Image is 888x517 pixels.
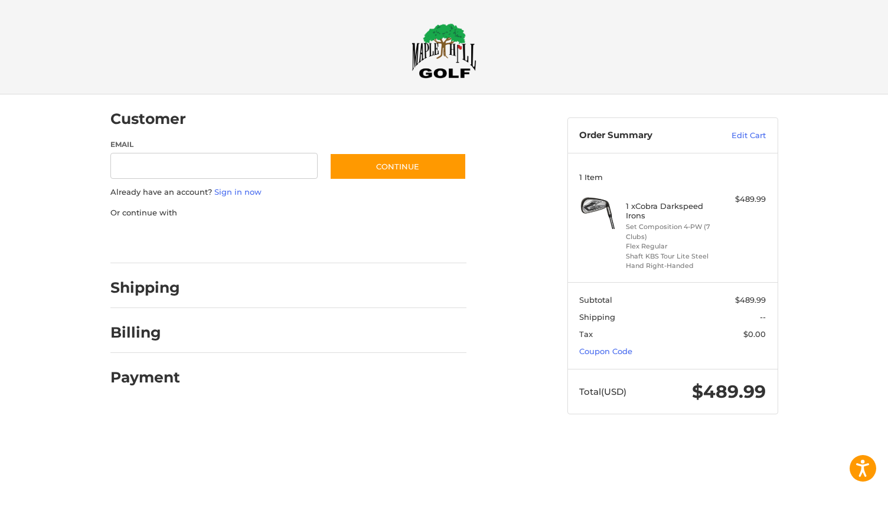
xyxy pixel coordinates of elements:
[626,222,716,241] li: Set Composition 4-PW (7 Clubs)
[626,201,716,221] h4: 1 x Cobra Darkspeed Irons
[692,381,766,403] span: $489.99
[110,110,186,128] h2: Customer
[306,230,395,251] iframe: PayPal-venmo
[110,323,179,342] h2: Billing
[207,230,295,251] iframe: PayPal-paylater
[579,386,626,397] span: Total (USD)
[626,261,716,271] li: Hand Right-Handed
[12,466,141,505] iframe: Gorgias live chat messenger
[626,251,716,261] li: Shaft KBS Tour Lite Steel
[743,329,766,339] span: $0.00
[626,241,716,251] li: Flex Regular
[110,186,466,198] p: Already have an account?
[579,346,632,356] a: Coupon Code
[110,207,466,219] p: Or continue with
[579,172,766,182] h3: 1 Item
[791,485,888,517] iframe: Google Customer Reviews
[579,312,615,322] span: Shipping
[110,368,180,387] h2: Payment
[110,279,180,297] h2: Shipping
[110,139,318,150] label: Email
[760,312,766,322] span: --
[719,194,766,205] div: $489.99
[706,130,766,142] a: Edit Cart
[579,295,612,305] span: Subtotal
[214,187,262,197] a: Sign in now
[735,295,766,305] span: $489.99
[106,230,195,251] iframe: PayPal-paypal
[412,23,476,78] img: Maple Hill Golf
[579,130,706,142] h3: Order Summary
[329,153,466,180] button: Continue
[579,329,593,339] span: Tax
